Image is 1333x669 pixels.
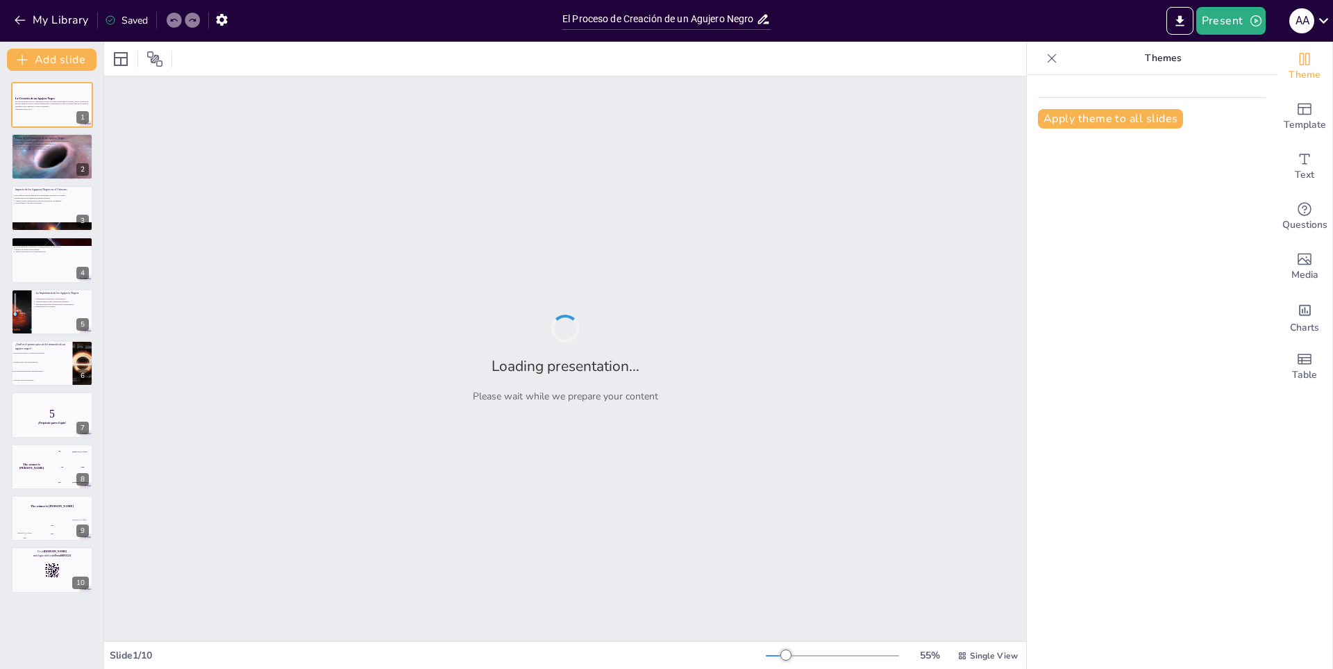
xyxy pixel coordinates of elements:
[15,201,89,204] p: Son invisibles y difíciles de estudiar.
[38,422,66,424] strong: ¡Prepárate para el quiz!
[11,237,93,283] div: 4
[66,521,93,541] div: 300
[15,142,89,145] p: La estrella se expande y se convierte en una supernova.
[970,650,1018,661] span: Single View
[76,215,89,227] div: 3
[1290,320,1319,336] span: Charts
[15,248,89,251] p: Estudio de ondas gravitacionales.
[76,163,89,176] div: 2
[105,14,148,27] div: Saved
[1038,109,1183,129] button: Apply theme to all slides
[11,463,52,470] h4: The winner is [PERSON_NAME]
[15,97,55,99] strong: La Creación de un Agujero Negro
[913,649,946,662] div: 55 %
[10,9,94,31] button: My Library
[1284,117,1326,133] span: Template
[1277,342,1332,392] div: Add a table
[15,406,89,422] p: 5
[1277,42,1332,92] div: Change the overall theme
[11,82,93,128] div: 1
[473,390,658,403] p: Please wait while we prepare your content
[72,481,87,484] div: [PERSON_NAME]
[35,300,89,303] p: Agujeros negros como laboratorios naturales.
[13,379,72,381] span: Se detectan ondas gravitacionales.
[76,525,89,537] div: 9
[35,291,89,295] p: La Importancia de los Agujeros Negros
[13,361,72,363] span: Un agujero negro se forma de inmediato.
[72,577,89,589] div: 10
[15,342,69,350] p: ¿Cuál es el primer paso en la formación de un agujero negro?
[76,318,89,331] div: 5
[1292,367,1317,383] span: Table
[76,422,89,434] div: 7
[15,197,89,199] p: Pueden afectar la formación de nuevas estrellas.
[1289,8,1314,33] div: a a
[11,444,93,490] div: 8
[1277,92,1332,142] div: Add ready made slides
[1196,7,1266,35] button: Present
[52,444,93,459] div: 100
[52,474,93,490] div: 300
[35,303,89,306] p: Descubrimientos que cambian nuestra comprensión.
[15,199,89,202] p: Agujeros negros supermasivos afectan la evolución de galaxias.
[11,289,93,335] div: 5
[76,111,89,124] div: 1
[110,48,132,70] div: Layout
[11,340,93,386] div: 6
[15,553,89,557] p: and login with code
[13,353,72,354] span: Una estrella se expande y se convierte en supernova.
[11,392,93,438] div: 7
[76,370,89,382] div: 6
[110,649,766,662] div: Slide 1 / 10
[1277,242,1332,292] div: Add images, graphics, shapes or video
[7,49,97,71] button: Add slide
[35,305,89,308] p: Fascinación por el cosmos.
[562,9,756,29] input: Insert title
[15,100,89,108] p: Este presentación explora el fascinante proceso de formación de agujeros negros, desde la muerte ...
[15,251,89,254] p: Avances tecnológicos en la investigación.
[15,108,89,110] p: Generated with [URL]
[66,519,93,521] div: [PERSON_NAME]
[1291,267,1318,283] span: Media
[1289,67,1321,83] span: Theme
[15,243,89,246] p: Observación del movimiento de estrellas cercanas.
[11,505,93,509] h4: The winner is [PERSON_NAME]
[15,147,89,150] p: El núcleo colapsa bajo su propia gravedad.
[1166,7,1193,35] button: Export to PowerPoint
[15,188,89,192] p: Impacto de los Agujeros Negros en el Universo
[1289,7,1314,35] button: a a
[15,239,89,243] p: Métodos de Estudio de Agujeros Negros
[11,185,93,231] div: 3
[1277,142,1332,192] div: Add text boxes
[492,356,639,376] h2: Loading presentation...
[44,550,67,552] strong: [DOMAIN_NAME]
[81,466,84,468] div: Jaap
[52,459,93,474] div: 200
[1063,42,1263,75] p: Themes
[39,524,66,526] div: Jaap
[1282,217,1327,233] span: Questions
[15,246,89,249] p: Uso de telescopios [PERSON_NAME][MEDICAL_DATA] X.
[15,194,89,197] p: Los agujeros negros influyen en el movimiento de estrellas cercanas.
[15,550,89,554] p: Go to
[35,297,89,300] p: Comprender la gravedad y la relatividad.
[11,531,38,534] div: [PERSON_NAME]
[1277,292,1332,342] div: Add charts and graphs
[76,473,89,486] div: 8
[146,51,163,67] span: Position
[11,547,93,593] div: 10
[15,136,89,140] p: Etapas de la Formación de un Agujero Negro
[39,526,66,541] div: 200
[11,133,93,179] div: 2
[76,267,89,279] div: 4
[13,370,72,372] span: Una estrella masiva agota su combustible nuclear.
[1295,167,1314,183] span: Text
[11,495,93,541] div: 9
[11,534,38,541] div: 100
[15,144,89,147] p: El núcleo denso queda después de la explosión.
[1277,192,1332,242] div: Get real-time input from your audience
[15,140,89,142] p: La formación comienza con una estrella masiva que agota su combustible.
